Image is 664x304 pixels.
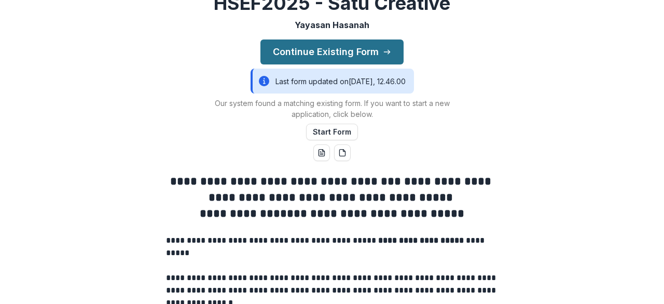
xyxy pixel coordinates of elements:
button: Continue Existing Form [260,39,404,64]
div: Last form updated on [DATE], 12.46.00 [251,69,414,94]
p: Yayasan Hasanah [295,19,369,31]
button: Start Form [306,124,358,140]
p: Our system found a matching existing form. If you want to start a new application, click below. [202,98,462,120]
button: word-download [313,144,330,161]
button: pdf-download [334,144,351,161]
